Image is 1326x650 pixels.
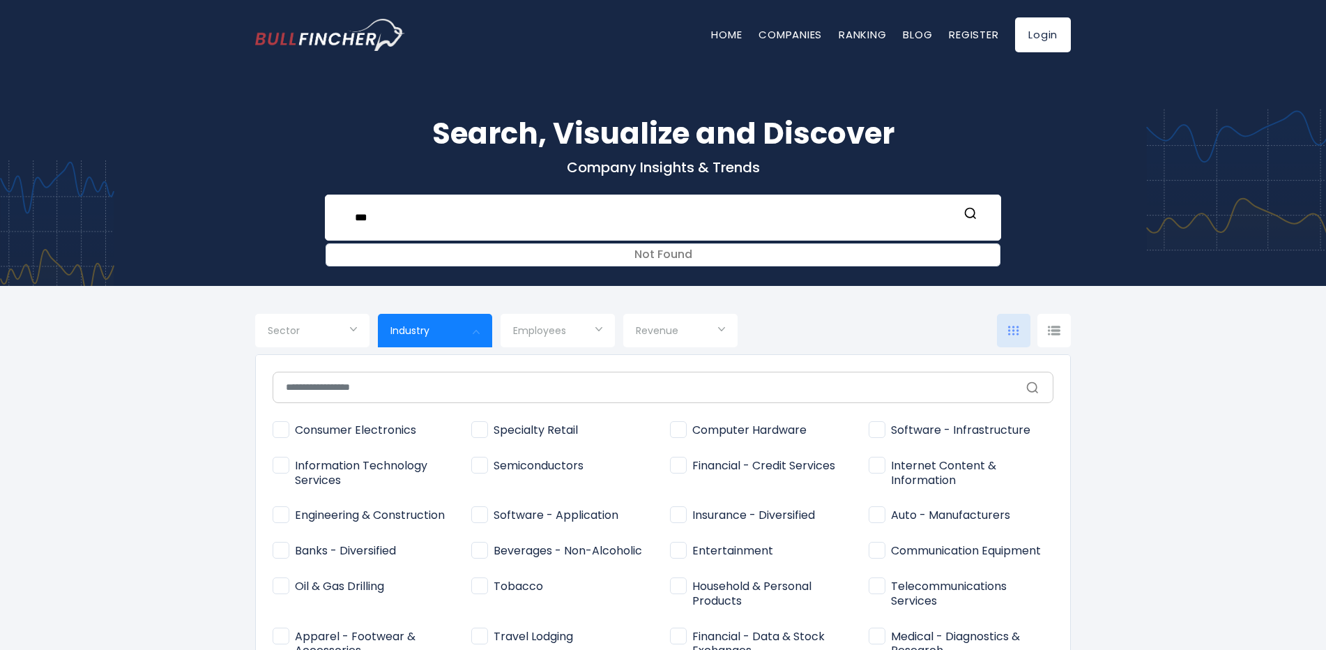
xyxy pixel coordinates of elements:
[670,459,835,474] span: Financial - Credit Services
[471,580,543,594] span: Tobacco
[670,544,773,559] span: Entertainment
[471,544,642,559] span: Beverages - Non-Alcoholic
[670,580,855,609] span: Household & Personal Products
[273,459,457,488] span: Information Technology Services
[869,544,1041,559] span: Communication Equipment
[273,423,416,438] span: Consumer Electronics
[255,19,405,51] img: bullfincher logo
[255,19,405,51] a: Go to homepage
[711,27,742,42] a: Home
[759,27,822,42] a: Companies
[636,324,678,337] span: Revenue
[326,244,1000,266] div: Not Found
[869,508,1010,523] span: Auto - Manufacturers
[869,459,1053,488] span: Internet Content & Information
[471,630,573,644] span: Travel Lodging
[273,580,384,594] span: Oil & Gas Drilling
[471,423,578,438] span: Specialty Retail
[1015,17,1071,52] a: Login
[670,423,807,438] span: Computer Hardware
[273,508,445,523] span: Engineering & Construction
[471,459,584,474] span: Semiconductors
[839,27,886,42] a: Ranking
[949,27,998,42] a: Register
[471,508,618,523] span: Software - Application
[513,324,566,337] span: Employees
[390,324,429,337] span: Industry
[961,206,980,225] button: Search
[670,508,815,523] span: Insurance - Diversified
[869,580,1053,609] span: Telecommunications Services
[273,544,396,559] span: Banks - Diversified
[869,423,1030,438] span: Software - Infrastructure
[903,27,932,42] a: Blog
